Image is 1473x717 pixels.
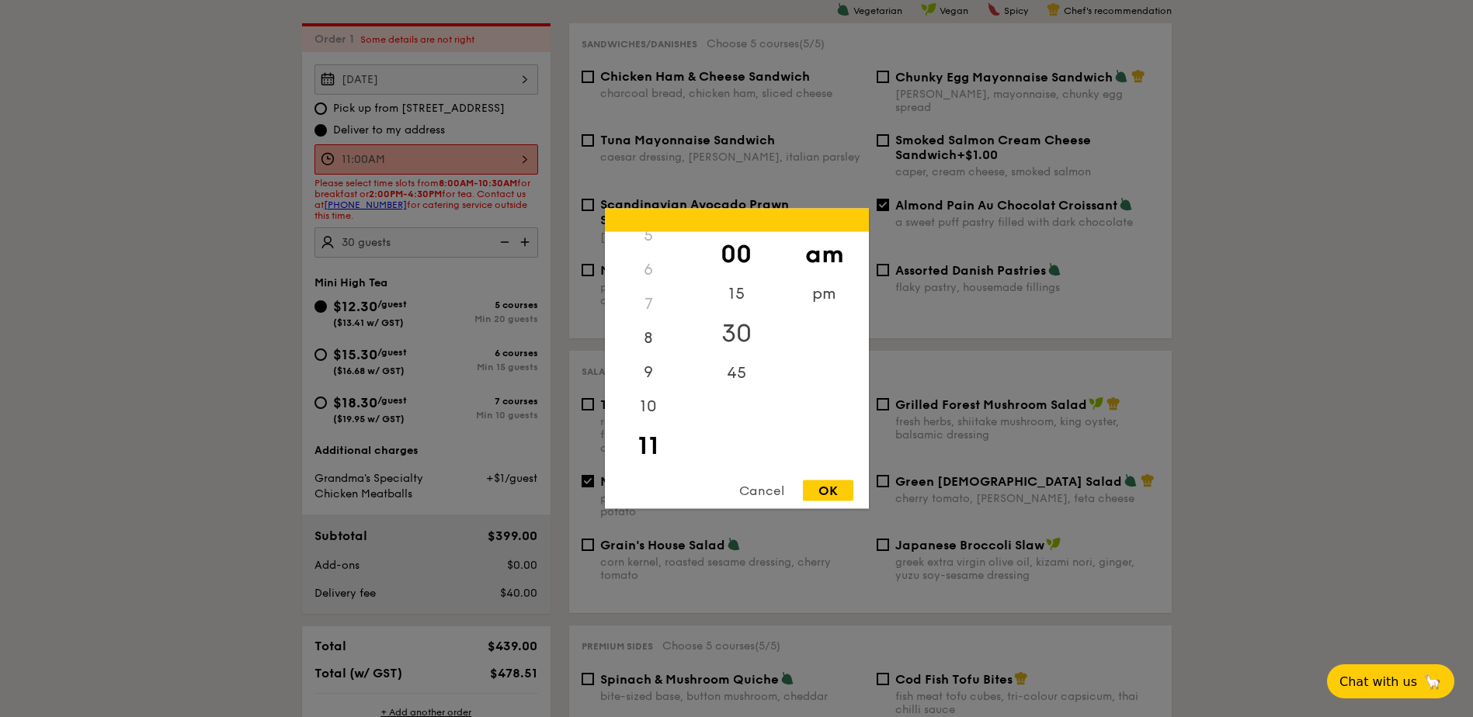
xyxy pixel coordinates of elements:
div: 5 [605,219,693,253]
div: 11 [605,424,693,469]
div: 10 [605,390,693,424]
div: 45 [693,356,780,390]
span: 🦙 [1423,673,1442,691]
span: Chat with us [1339,674,1417,689]
button: Chat with us🦙 [1327,664,1454,698]
div: pm [780,277,868,311]
div: 6 [605,253,693,287]
div: 30 [693,311,780,356]
div: am [780,232,868,277]
div: 8 [605,321,693,355]
div: OK [803,480,853,501]
div: 00 [693,232,780,277]
div: 7 [605,287,693,321]
div: 15 [693,277,780,311]
div: Cancel [724,480,800,501]
div: 9 [605,355,693,390]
